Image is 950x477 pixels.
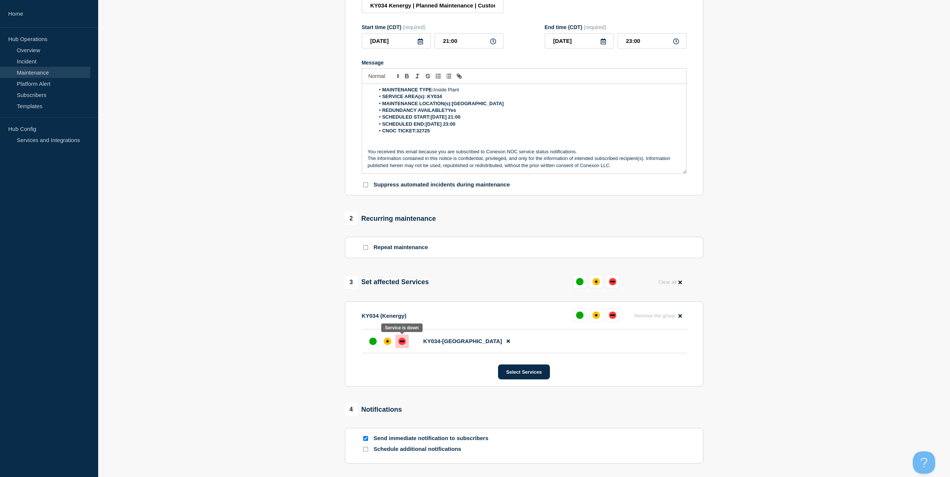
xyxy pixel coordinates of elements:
div: affected [592,311,600,319]
p: Schedule additional notifications [374,446,493,453]
span: (required) [583,24,606,30]
div: down [609,311,616,319]
li: Inside Plant [375,87,680,93]
div: Message [362,84,686,173]
button: Toggle strikethrough text [423,72,433,81]
div: up [369,338,377,345]
p: Send immediate notification to subscribers [374,435,493,442]
div: down [398,338,406,345]
p: KY034 (Kenergy) [362,313,407,319]
p: Suppress automated incidents during maintenance [374,181,510,188]
p: You received this email because you are subscribed to Conexon NOC service status notifications. [368,148,680,155]
div: Message [362,60,686,66]
button: up [573,308,586,322]
button: Toggle ordered list [433,72,443,81]
strong: SCHEDULED END:[DATE] 23:00 [382,121,455,127]
button: Toggle bulleted list [443,72,454,81]
span: KY034-[GEOGRAPHIC_DATA] [423,338,502,344]
button: Clear all [654,275,686,289]
div: End time (CDT) [545,24,686,30]
button: affected [589,275,603,288]
iframe: Help Scout Beacon - Open [913,451,935,474]
div: down [609,278,616,285]
div: affected [384,338,391,345]
input: YYYY-MM-DD [545,33,614,48]
div: Notifications [345,403,402,416]
div: up [576,311,583,319]
input: Suppress automated incidents during maintenance [363,182,368,187]
button: Select Services [498,364,550,379]
strong: CNOC TICKET:32725 [382,128,430,134]
div: Service is down [385,325,419,330]
span: 4 [345,403,358,416]
input: Schedule additional notifications [363,447,368,452]
strong: SERVICE AREA(s): KY034 [382,94,442,99]
div: affected [592,278,600,285]
div: Recurring maintenance [345,212,436,225]
p: The information contained in this notice is confidential, privileged, and only for the informatio... [368,155,680,169]
button: down [606,275,619,288]
input: HH:MM [434,33,504,48]
span: Remove the group [634,313,675,318]
strong: MAINTENANCE LOCATION(s):[GEOGRAPHIC_DATA] [382,101,504,106]
div: up [576,278,583,285]
input: Send immediate notification to subscribers [363,436,368,441]
strong: REDUNDANCY AVAILABLE?Yes [382,107,456,113]
strong: SCHEDULED START:[DATE] 21:00 [382,114,461,120]
span: 3 [345,276,358,289]
input: Repeat maintenance [363,245,368,250]
button: Toggle italic text [412,72,423,81]
button: up [573,275,586,288]
span: Font size [365,72,402,81]
button: down [606,308,619,322]
div: Start time (CDT) [362,24,504,30]
input: HH:MM [617,33,686,48]
button: Remove the group [630,308,686,323]
span: 2 [345,212,358,225]
button: Toggle bold text [402,72,412,81]
div: Set affected Services [345,276,429,289]
button: Toggle link [454,72,464,81]
strong: MAINTENANCE TYPE: [382,87,434,92]
p: Repeat maintenance [374,244,428,251]
input: YYYY-MM-DD [362,33,431,48]
button: affected [589,308,603,322]
span: (required) [403,24,426,30]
